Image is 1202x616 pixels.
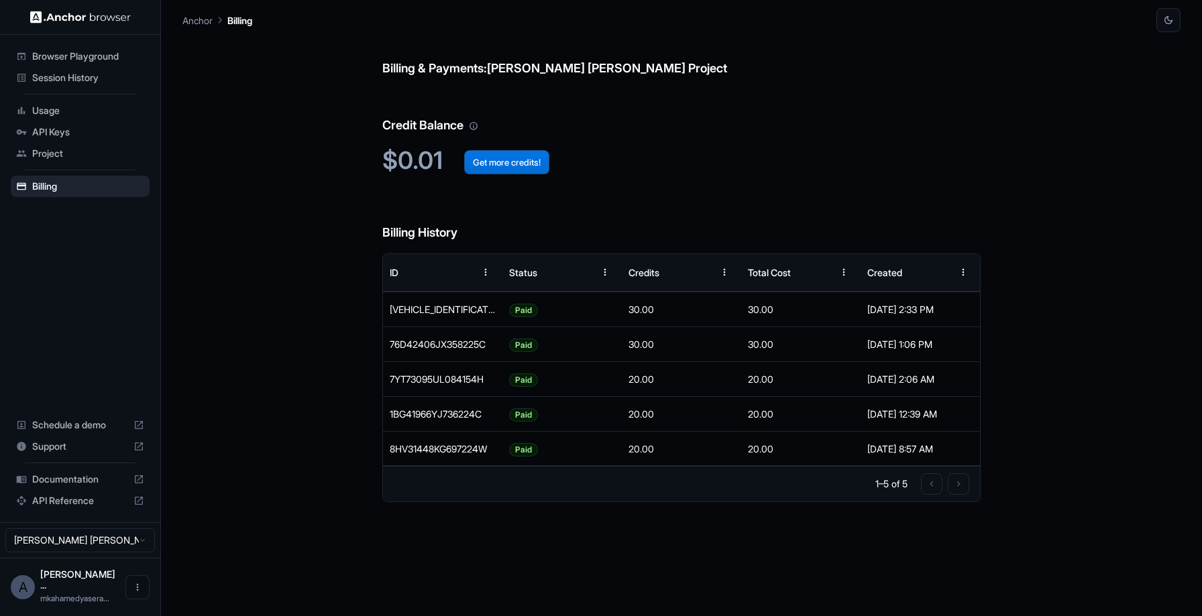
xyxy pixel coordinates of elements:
div: Created [867,267,902,278]
button: Sort [449,260,474,284]
span: Schedule a demo [32,418,128,432]
span: Paid [510,432,537,467]
div: Documentation [11,469,150,490]
button: Sort [808,260,832,284]
span: Paid [510,328,537,362]
div: 20.00 [622,396,741,431]
div: Session History [11,67,150,88]
span: API Reference [32,494,128,507]
button: Menu [593,260,617,284]
span: Paid [510,397,537,432]
span: Documentation [32,473,128,486]
span: Usage [32,104,144,117]
div: [DATE] 1:06 PM [867,327,973,361]
div: 30.00 [622,326,741,361]
div: API Keys [11,121,150,143]
button: Menu [474,260,498,284]
div: Schedule a demo [11,414,150,436]
div: 1BG41966YJ736224C [383,396,502,431]
h6: Credit Balance [382,89,981,135]
div: 76D42406JX358225C [383,326,502,361]
nav: breadcrumb [182,13,252,27]
span: Ahamed Yaser Arafath MK [40,568,115,591]
div: 30.00 [622,292,741,326]
p: Billing [227,13,252,27]
span: Project [32,147,144,160]
div: Usage [11,100,150,121]
div: Status [509,267,537,278]
p: Anchor [182,13,213,27]
button: Open menu [125,575,150,599]
div: 30.00 [741,292,861,326]
div: A [11,575,35,599]
p: 1–5 of 5 [875,477,908,491]
span: Session History [32,71,144,84]
button: Sort [688,260,712,284]
div: 7YT73095UL084154H [383,361,502,396]
button: Sort [927,260,951,284]
div: 20.00 [741,431,861,466]
button: Get more credits! [464,150,549,174]
div: [DATE] 12:39 AM [867,397,973,431]
button: Menu [951,260,975,284]
button: Sort [569,260,593,284]
div: 20.00 [622,431,741,466]
div: Credits [629,267,659,278]
div: Browser Playground [11,46,150,67]
div: 20.00 [741,361,861,396]
button: Menu [832,260,856,284]
div: Billing [11,176,150,197]
div: Total Cost [748,267,791,278]
div: 20.00 [622,361,741,396]
div: Project [11,143,150,164]
div: API Reference [11,490,150,511]
div: [DATE] 2:06 AM [867,362,973,396]
span: mkahamedyaserarafath@gmail.com [40,593,109,603]
span: Paid [510,363,537,397]
svg: Your credit balance will be consumed as you use the API. Visit the usage page to view a breakdown... [469,121,478,131]
h6: Billing History [382,196,981,243]
h2: $0.01 [382,146,981,175]
div: 30.00 [741,326,861,361]
span: Paid [510,293,537,327]
div: [DATE] 8:57 AM [867,432,973,466]
div: 8HV31448KG697224W [383,431,502,466]
div: Support [11,436,150,457]
span: API Keys [32,125,144,139]
span: Billing [32,180,144,193]
div: [DATE] 2:33 PM [867,292,973,326]
div: ID [390,267,398,278]
div: 20.00 [741,396,861,431]
img: Anchor Logo [30,11,131,23]
span: Browser Playground [32,50,144,63]
button: Menu [712,260,736,284]
span: Support [32,440,128,453]
div: 49U49255TT0702415 [383,292,502,326]
h6: Billing & Payments: [PERSON_NAME] [PERSON_NAME] Project [382,32,981,78]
